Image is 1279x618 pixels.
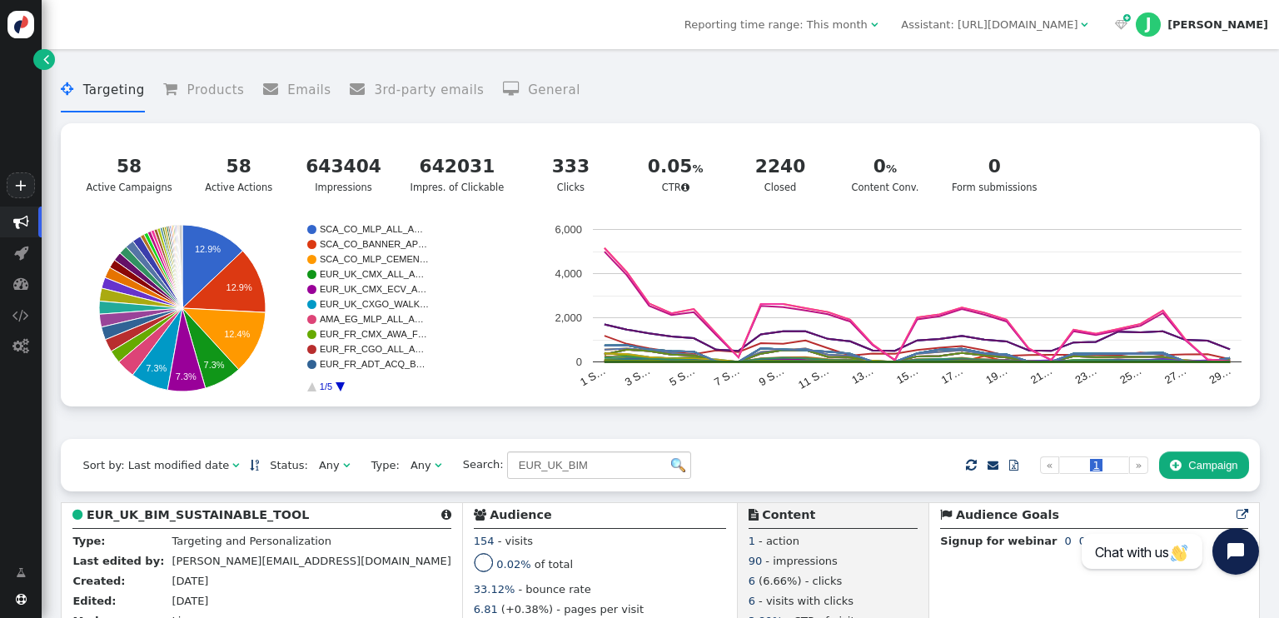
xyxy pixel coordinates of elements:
text: 13… [849,364,875,386]
text: 7.3% [204,359,225,369]
span: (6.66%) [759,575,801,587]
span: of total [535,558,573,571]
a: 0.05CTR [628,144,723,205]
span: 1 [1090,459,1102,471]
span: 6.81 [474,603,498,616]
text: 6,000 [555,223,582,236]
div: 58 [201,153,277,181]
span:  [61,82,82,97]
span:  [871,19,878,30]
a: 0Content Conv. [838,144,933,205]
svg: A chart. [543,225,1242,391]
a: 58Active Campaigns [77,144,182,205]
text: 7.3% [147,363,167,373]
div: Any [411,457,431,474]
span:  [681,182,689,192]
svg: A chart. [72,225,537,391]
a:   [1112,17,1131,33]
span: 33.12% [474,583,515,596]
span:  [16,565,26,581]
div: Content Conv. [847,153,923,195]
text: 4,000 [555,267,582,280]
div: Sort by: Last modified date [82,457,229,474]
a: 333Clicks [523,144,618,205]
b: Created: [72,575,125,587]
span:  [13,276,29,292]
text: 17… [938,364,964,386]
li: Targeting [61,68,144,112]
span:  [1170,459,1181,471]
a: 2240Closed [733,144,828,205]
a:  [33,49,54,70]
div: 2240 [742,153,819,181]
text: 0 [575,356,581,368]
div: Closed [742,153,819,195]
text: 1/5 [320,381,332,391]
text: EUR_FR_ADT_ACQ_B… [320,359,426,369]
div: 0 [847,153,923,181]
a:  [1237,508,1248,521]
text: 23… [1072,364,1098,386]
div: Impres. of Clickable [411,153,505,195]
span: 1 [749,535,755,547]
div: Any [319,457,340,474]
span: 0.02% [496,558,530,571]
text: SCA_CO_MLP_ALL_A… [320,224,423,234]
span:  [350,82,374,97]
span: 90 [749,555,763,567]
span: [PERSON_NAME][EMAIL_ADDRESS][DOMAIN_NAME] [172,555,450,567]
text: AMA_EG_MLP_ALL_A… [320,314,424,324]
span:  [1115,19,1127,30]
text: 12.4% [225,329,251,339]
div: Form submissions [952,153,1038,195]
b: Audience Goals [956,508,1059,521]
div: 333 [533,153,610,181]
li: Emails [263,68,331,112]
text: SCA_CO_BANNER_AP… [320,239,427,249]
div: [PERSON_NAME] [1167,18,1268,32]
span:  [966,456,977,475]
text: 12.9% [195,244,221,254]
div: Clicks [533,153,610,195]
img: icon_search.png [671,458,685,472]
span: [DATE] [172,595,208,607]
span:  [12,338,29,354]
span:  [43,51,49,67]
div: 0.05 [637,153,714,181]
span: - visits [498,535,533,547]
span: Type: [361,457,400,474]
span: Targeting and Personalization [172,535,331,547]
text: 12.9% [226,282,252,292]
span: - visits with clicks [759,595,853,607]
span: Sorted in descending order [250,460,259,471]
span:  [474,509,486,521]
span:  [749,509,759,521]
span:  [12,307,29,323]
span:  [1009,460,1018,471]
span:  [14,245,28,261]
text: 15… [894,364,920,386]
text: 2,000 [555,311,582,324]
div: Impressions [306,153,382,195]
span: 154 [474,535,495,547]
div: 0 [952,153,1038,181]
b: Signup for webinar [940,535,1057,547]
span: - bounce rate [518,583,590,596]
b: EUR_UK_BIM_SUSTAINABLE_TOOL [87,508,309,521]
span:  [1237,509,1248,521]
span:  [13,214,29,230]
text: EUR_UK_CMX_ALL_A… [320,269,424,279]
a: 643404Impressions [296,144,391,205]
b: Last edited by: [72,555,164,567]
span:  [263,82,287,97]
text: EUR_UK_CMX_ECV_A… [320,284,426,294]
span:  [940,509,952,521]
text: 27… [1162,364,1188,386]
div: CTR [637,153,714,195]
span:  [988,460,998,471]
text: EUR_FR_CMX_AWA_F… [320,329,427,339]
span:  [163,82,187,97]
a:  [250,459,259,471]
span: 6 [749,595,755,607]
